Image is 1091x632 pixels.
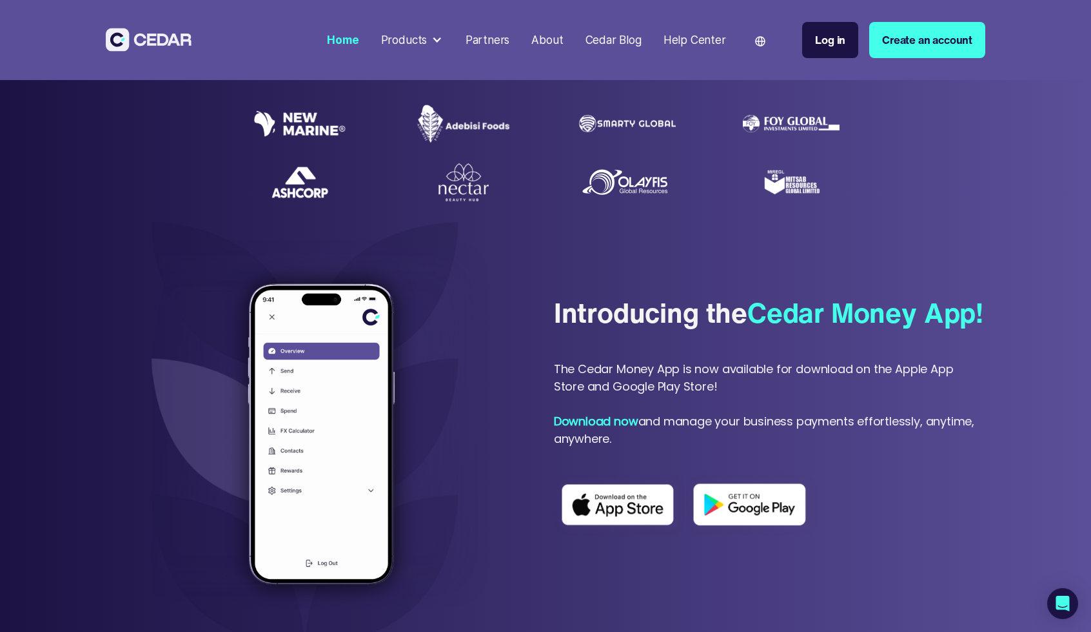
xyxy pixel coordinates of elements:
a: Home [322,25,364,55]
div: Products [375,26,449,54]
div: Open Intercom Messenger [1047,588,1078,619]
div: About [531,32,563,48]
a: Cedar Blog [580,25,647,55]
div: Help Center [663,32,726,48]
img: cedar mobile app [225,259,418,609]
div: Cedar Blog [585,32,642,48]
span: Cedar Money App! [747,292,983,332]
a: Help Center [658,25,731,55]
strong: Download now [554,413,638,429]
div: Partners [466,32,510,48]
a: Log in [802,22,858,58]
div: Products [381,32,428,48]
a: Partners [460,25,515,55]
div: The Cedar Money App is now available for download on the Apple App Store and Google Play Store! a... [554,360,985,447]
a: About [526,25,569,55]
div: Introducing the [554,294,983,332]
div: Log in [815,32,845,48]
a: Create an account [869,22,985,58]
div: Home [327,32,359,48]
